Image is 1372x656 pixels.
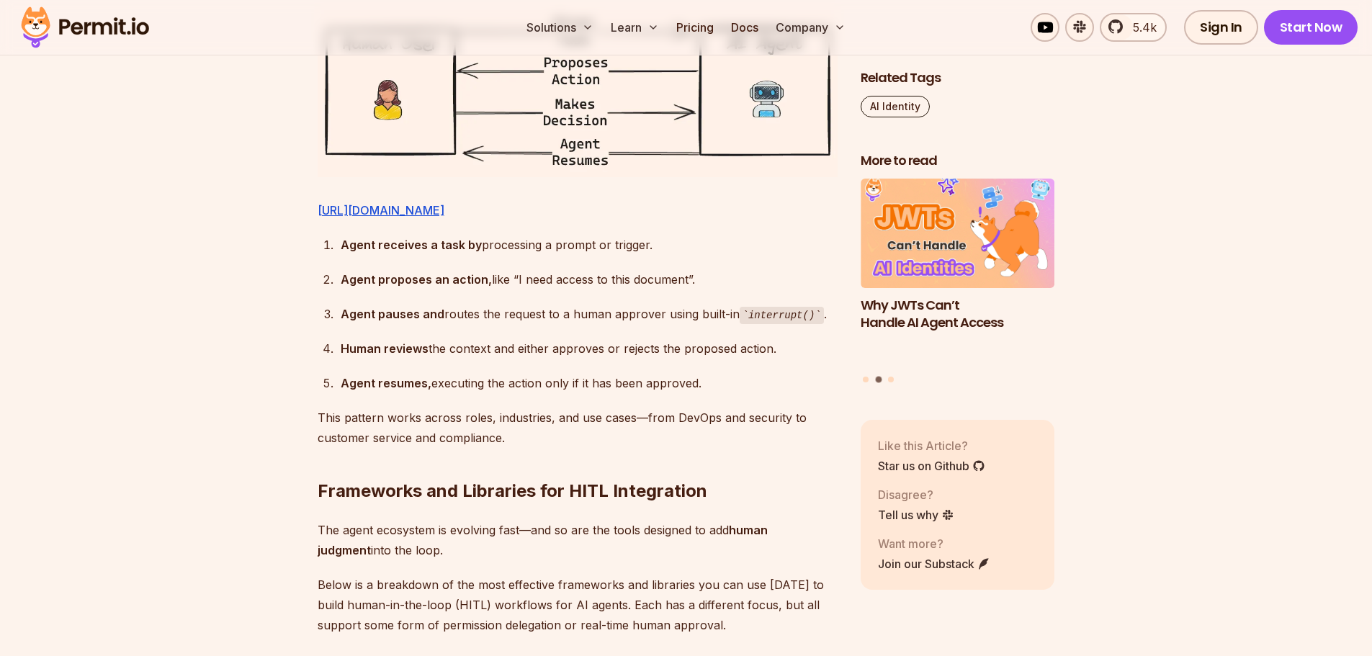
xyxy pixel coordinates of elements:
a: Start Now [1264,10,1358,45]
button: Go to slide 1 [863,377,869,382]
p: Below is a breakdown of the most effective frameworks and libraries you can use [DATE] to build h... [318,575,838,635]
a: Tell us why [878,506,954,523]
strong: Agent proposes an action, [341,272,492,287]
button: Company [770,13,851,42]
button: Learn [605,13,665,42]
div: executing the action only if it has been approved. [341,373,838,393]
div: routes the request to a human approver using built-in . [341,304,838,325]
h2: Related Tags [861,69,1055,87]
p: Want more? [878,534,990,552]
h2: Frameworks and Libraries for HITL Integration [318,422,838,503]
img: Permit logo [14,3,156,52]
div: processing a prompt or trigger. [341,235,838,255]
p: Disagree? [878,485,954,503]
a: Docs [725,13,764,42]
a: Join our Substack [878,554,990,572]
strong: Agent resumes, [341,376,431,390]
div: the context and either approves or rejects the proposed action. [341,338,838,359]
code: interrupt() [740,307,824,324]
p: This pattern works across roles, industries, and use cases—from DevOps and security to customer s... [318,408,838,448]
img: Why JWTs Can’t Handle AI Agent Access [861,179,1055,288]
a: Sign In [1184,10,1258,45]
a: Pricing [671,13,719,42]
li: 2 of 3 [861,179,1055,368]
a: Star us on Github [878,457,985,474]
h3: Why JWTs Can’t Handle AI Agent Access [861,296,1055,332]
strong: Human reviews [341,341,429,356]
span: 5.4k [1124,19,1157,36]
strong: Agent pauses and [341,307,444,321]
a: AI Identity [861,96,930,117]
button: Solutions [521,13,599,42]
button: Go to slide 2 [875,377,882,383]
h2: More to read [861,152,1055,170]
a: 5.4k [1100,13,1167,42]
a: [URL][DOMAIN_NAME] [318,203,444,217]
div: like “I need access to this document”. [341,269,838,289]
p: Like this Article? [878,436,985,454]
button: Go to slide 3 [888,377,894,382]
p: The agent ecosystem is evolving fast—and so are the tools designed to add into the loop. [318,520,838,560]
img: image.png [318,6,838,176]
div: Posts [861,179,1055,385]
strong: Agent receives a task by [341,238,482,252]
